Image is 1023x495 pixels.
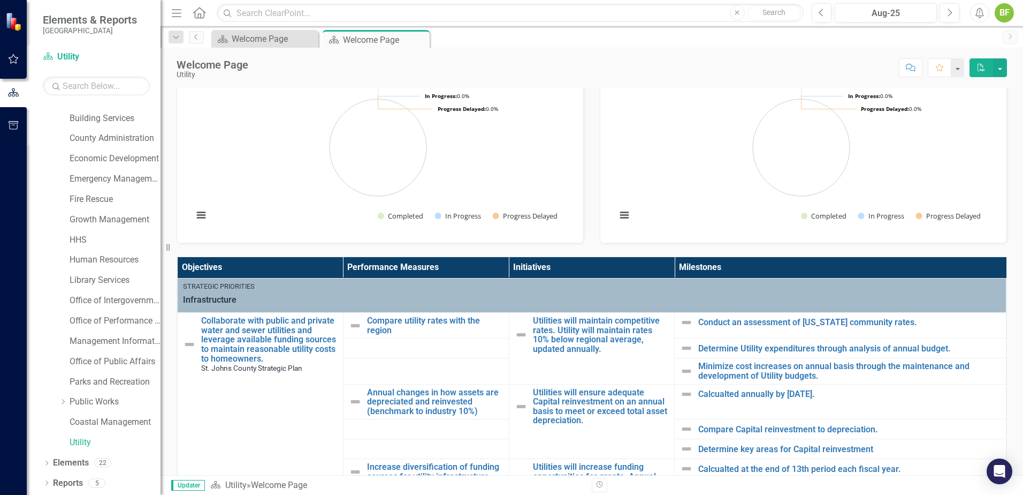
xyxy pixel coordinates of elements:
input: Search ClearPoint... [217,4,804,22]
a: Utilities will ensure adequate Capital reinvestment on an annual basis to meet or exceed total as... [533,388,669,425]
a: Conduct an assessment of [US_STATE] community rates. [698,318,1001,327]
button: Show Progress Delayed [493,211,559,221]
td: Double-Click to Edit Right Click for Context Menu [675,358,1006,384]
a: HHS [70,234,161,246]
a: Utility [43,51,150,63]
text: 0.0% [425,92,469,100]
button: View chart menu, Chart [194,208,209,223]
text: 0.0% [848,92,892,100]
svg: Interactive chart [188,71,568,232]
a: Collaborate with public and private water and sewer utilities and leverage available funding sour... [201,316,338,363]
div: Open Intercom Messenger [987,459,1012,484]
div: Welcome Page [251,480,307,490]
a: Growth Management [70,214,161,226]
button: Show Completed [378,211,423,221]
tspan: In Progress: [425,92,457,100]
a: Emergency Management [70,173,161,185]
div: » [210,479,584,492]
img: Not Defined [349,395,362,408]
small: [GEOGRAPHIC_DATA] [43,26,137,35]
img: Not Defined [349,319,362,332]
a: Determine key areas for Capital reinvestment [698,445,1001,454]
img: Not Defined [515,400,528,413]
svg: Interactive chart [611,71,991,232]
a: Calcualted annually by [DATE]. [698,389,1001,399]
button: BF [995,3,1014,22]
div: 22 [94,459,111,468]
td: Double-Click to Edit Right Click for Context Menu [675,384,1006,419]
td: Double-Click to Edit Right Click for Context Menu [675,439,1006,459]
td: Double-Click to Edit Right Click for Context Menu [343,313,509,339]
td: Double-Click to Edit Right Click for Context Menu [675,313,1006,339]
span: Updater [171,480,205,491]
a: Utilities will maintain competitive rates. Utility will maintain rates 10% below regional average... [533,316,669,354]
img: Not Defined [515,475,528,488]
img: ClearPoint Strategy [5,12,24,31]
div: Chart. Highcharts interactive chart. [188,71,572,232]
a: Library Services [70,274,161,287]
a: Increase diversification of funding sources for utility infrastructure [367,462,503,481]
td: Double-Click to Edit Right Click for Context Menu [343,459,509,485]
span: St. Johns County Strategic Plan [201,364,302,372]
div: Utility [177,71,248,79]
a: Calcualted at the end of 13th period each fiscal year. [698,464,1001,474]
div: Aug-25 [838,7,933,20]
a: Elements [53,457,89,469]
button: Search [747,5,801,20]
img: Not Defined [680,423,693,436]
a: Compare Capital reinvestment to depreciation. [698,425,1001,434]
td: Double-Click to Edit Right Click for Context Menu [675,419,1006,439]
a: Determine Utility expenditures through analysis of annual budget. [698,344,1001,354]
td: Double-Click to Edit Right Click for Context Menu [343,384,509,419]
img: Not Defined [349,466,362,478]
a: Public Works [70,396,161,408]
img: Not Defined [680,462,693,475]
div: Welcome Page [343,33,427,47]
text: 0.0% [438,105,498,112]
button: Aug-25 [835,3,937,22]
img: Not Defined [680,442,693,455]
a: Management Information Systems [70,335,161,348]
td: Double-Click to Edit Right Click for Context Menu [675,339,1006,358]
a: Welcome Page [214,32,316,46]
a: Parks and Recreation [70,376,161,388]
div: Welcome Page [232,32,316,46]
button: View chart menu, Chart [617,208,632,223]
a: Economic Development [70,153,161,165]
img: Not Defined [680,388,693,401]
span: Infrastructure [183,294,1001,306]
td: Double-Click to Edit Right Click for Context Menu [509,384,675,459]
input: Search Below... [43,77,150,95]
a: Office of Intergovernmental Affairs [70,295,161,307]
td: Double-Click to Edit Right Click for Context Menu [675,459,1006,485]
img: Not Defined [680,342,693,355]
a: Human Resources [70,254,161,266]
a: Minimize cost increases on annual basis through the maintenance and development of Utility budgets. [698,362,1001,380]
span: Search [762,8,785,17]
a: Fire Rescue [70,193,161,206]
a: Office of Public Affairs [70,356,161,368]
button: Show In Progress [858,211,904,221]
a: Office of Performance & Transparency [70,315,161,327]
img: Not Defined [680,365,693,378]
a: Utility [70,437,161,449]
a: County Administration [70,132,161,145]
span: Elements & Reports [43,13,137,26]
text: 0.0% [861,105,921,112]
tspan: In Progress: [848,92,880,100]
button: Show Progress Delayed [916,211,982,221]
img: Not Defined [183,338,196,351]
tspan: Progress Delayed: [861,105,909,112]
a: Coastal Management [70,416,161,429]
a: Annual changes in how assets are depreciated and reinvested (benchmark to industry 10%) [367,388,503,416]
a: Reports [53,477,83,490]
tspan: Progress Delayed: [438,105,486,112]
div: Welcome Page [177,59,248,71]
button: Show Completed [801,211,846,221]
a: Compare utility rates with the region [367,316,503,335]
div: Chart. Highcharts interactive chart. [611,71,996,232]
img: Not Defined [515,328,528,341]
a: Utility [225,480,247,490]
button: Show In Progress [435,211,481,221]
